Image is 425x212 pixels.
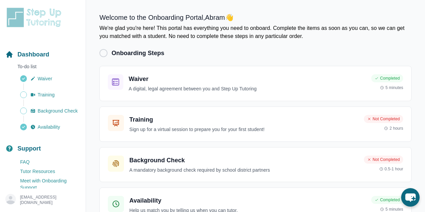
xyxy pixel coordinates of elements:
[401,188,420,207] button: chat-button
[99,24,412,40] p: We're glad you're here! This portal has everything you need to onboard. Complete the items as soo...
[5,194,80,206] button: [EMAIL_ADDRESS][DOMAIN_NAME]
[129,85,366,93] p: A digital, legal agreement between you and Step Up Tutoring
[20,195,80,205] p: [EMAIL_ADDRESS][DOMAIN_NAME]
[129,166,358,174] p: A mandatory background check required by school district partners
[5,90,86,99] a: Training
[129,196,366,205] h3: Availability
[371,196,403,204] div: Completed
[364,115,403,123] div: Not Completed
[3,39,83,62] button: Dashboard
[5,176,86,192] a: Meet with Onboarding Support
[371,74,403,82] div: Completed
[99,107,412,142] a: TrainingSign up for a virtual session to prepare you for your first student!Not Completed2 hours
[5,7,65,28] img: logo
[3,133,83,156] button: Support
[5,122,86,132] a: Availability
[38,91,55,98] span: Training
[384,126,403,131] div: 2 hours
[17,144,41,153] span: Support
[38,124,60,130] span: Availability
[379,166,403,172] div: 0.5-1 hour
[364,156,403,164] div: Not Completed
[17,50,49,59] span: Dashboard
[5,157,86,167] a: FAQ
[129,126,358,133] p: Sign up for a virtual session to prepare you for your first student!
[129,115,358,124] h3: Training
[112,48,164,58] h2: Onboarding Steps
[5,106,86,116] a: Background Check
[129,156,358,165] h3: Background Check
[38,108,78,114] span: Background Check
[99,66,412,101] a: WaiverA digital, legal agreement between you and Step Up TutoringCompleted5 minutes
[3,63,83,73] p: To-do list
[5,74,86,83] a: Waiver
[99,147,412,182] a: Background CheckA mandatory background check required by school district partnersNot Completed0.5...
[99,13,412,24] h2: Welcome to the Onboarding Portal, Abram 👋
[129,74,366,84] h3: Waiver
[5,50,49,59] a: Dashboard
[38,75,52,82] span: Waiver
[380,207,403,212] div: 5 minutes
[380,85,403,90] div: 5 minutes
[5,167,86,176] a: Tutor Resources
